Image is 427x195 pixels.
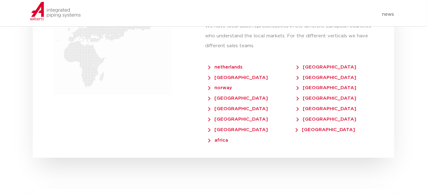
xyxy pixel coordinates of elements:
a: [GEOGRAPHIC_DATA] [297,103,366,111]
a: news [383,10,394,19]
nav: Menu [114,10,394,19]
a: [GEOGRAPHIC_DATA] [296,124,365,132]
span: [GEOGRAPHIC_DATA] [208,75,268,80]
span: [GEOGRAPHIC_DATA] [296,127,355,132]
p: We have local sales representatives in the different European countries who understand the local ... [205,21,382,51]
span: [GEOGRAPHIC_DATA] [208,106,268,111]
span: norway [208,85,232,90]
span: [GEOGRAPHIC_DATA] [297,85,356,90]
a: [GEOGRAPHIC_DATA] [297,93,366,101]
a: [GEOGRAPHIC_DATA] [208,103,277,111]
span: [GEOGRAPHIC_DATA] [208,117,268,122]
a: [GEOGRAPHIC_DATA] [208,114,277,122]
a: [GEOGRAPHIC_DATA] [297,82,366,90]
a: africa [208,135,237,143]
a: [GEOGRAPHIC_DATA] [208,72,277,80]
span: [GEOGRAPHIC_DATA] [297,65,356,69]
span: [GEOGRAPHIC_DATA] [297,117,356,122]
a: [GEOGRAPHIC_DATA] [297,114,366,122]
a: norway [208,82,241,90]
span: africa [208,138,228,143]
span: [GEOGRAPHIC_DATA] [208,96,268,101]
span: [GEOGRAPHIC_DATA] [208,127,268,132]
span: [GEOGRAPHIC_DATA] [297,106,356,111]
a: [GEOGRAPHIC_DATA] [297,62,366,69]
a: netherlands [208,62,252,69]
span: [GEOGRAPHIC_DATA] [297,96,356,101]
a: [GEOGRAPHIC_DATA] [208,124,277,132]
a: [GEOGRAPHIC_DATA] [208,93,277,101]
span: netherlands [208,65,243,69]
a: [GEOGRAPHIC_DATA] [297,72,366,80]
span: [GEOGRAPHIC_DATA] [297,75,356,80]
